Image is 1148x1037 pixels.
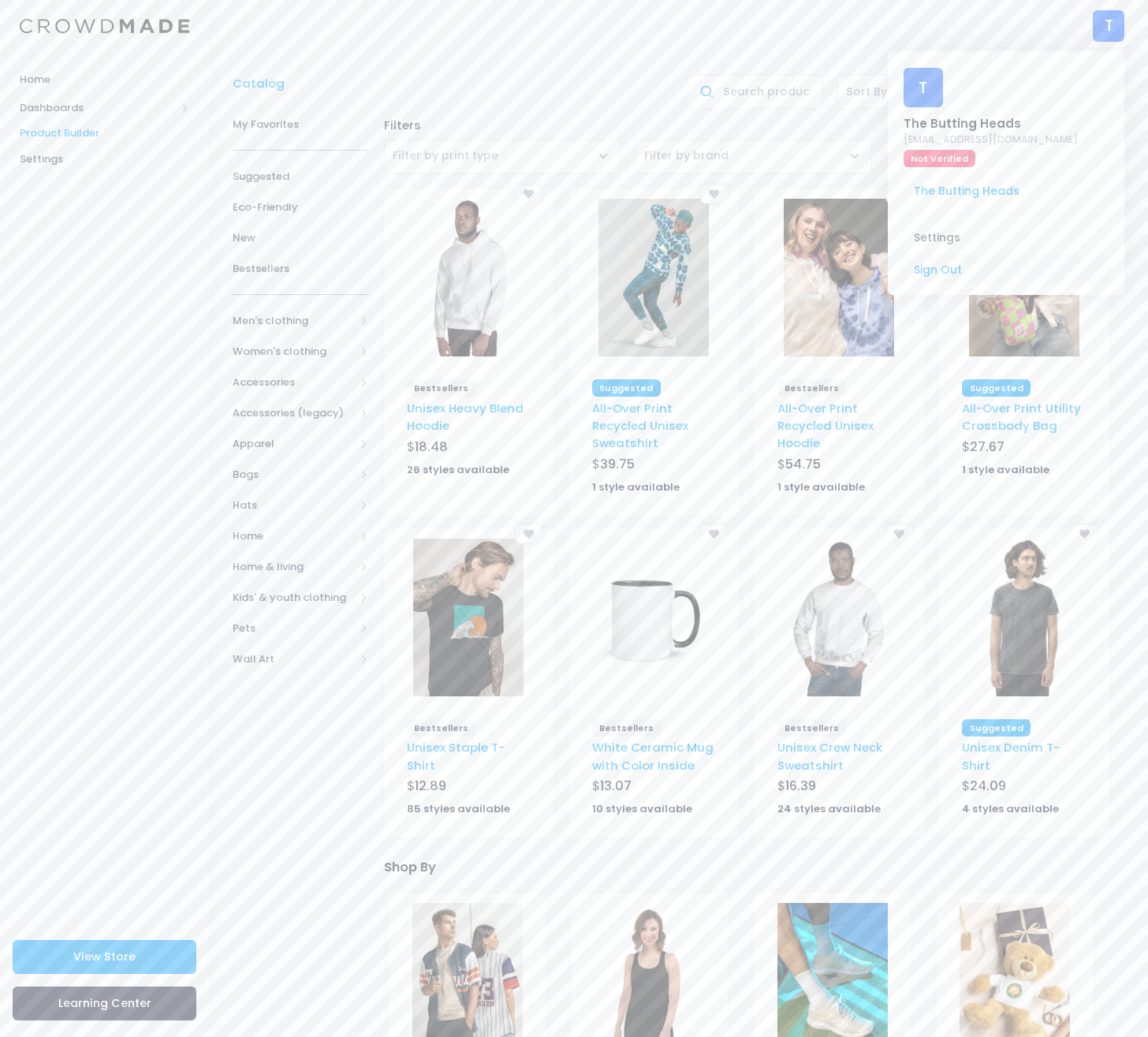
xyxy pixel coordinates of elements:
span: Accessories [233,375,355,390]
span: Bestsellers [233,261,368,277]
a: Sign Out [900,256,1112,285]
div: $ [777,777,901,799]
span: Sort By Popular [846,84,936,100]
span: Filter by print type [393,147,498,163]
span: 39.75 [600,455,635,473]
a: Eco-Friendly [233,192,368,222]
span: Bestsellers [777,379,847,397]
span: Women's clothing [233,344,355,360]
a: All-Over Print Recycled Unisex Sweatshirt [592,400,688,452]
a: View Store [13,940,196,974]
span: Filter by print type [393,147,498,164]
span: New [233,230,368,246]
a: Bestsellers [233,253,368,284]
span: Home & living [233,559,355,575]
span: Hats [233,498,355,513]
span: Settings [20,151,189,167]
span: 12.89 [415,777,446,795]
input: Search products [686,75,822,109]
div: $ [962,777,1086,799]
span: 54.75 [785,455,821,473]
span: View Store [73,949,136,964]
span: Product Builder [20,125,189,141]
span: Sort By Popular [837,75,973,109]
span: 16.39 [785,777,816,795]
span: Filter by print type [384,140,621,173]
a: Unisex Denim T-Shirt [962,739,1060,773]
div: Shop By [384,850,1109,877]
strong: 1 style available [592,479,680,494]
strong: 1 style available [962,462,1049,477]
span: Bestsellers [407,379,476,397]
a: Unisex Heavy Blend Hoodie [407,400,524,434]
span: Bestsellers [777,719,847,737]
a: My Favorites [233,109,368,140]
strong: 85 styles available [407,801,510,816]
a: All-Over Print Recycled Unisex Hoodie [777,400,874,452]
span: Bags [233,467,355,483]
span: Suggested [233,169,368,185]
a: Learning Center [13,987,196,1020]
span: Apparel [233,436,355,452]
strong: 26 styles available [407,462,509,477]
div: $ [407,438,531,460]
span: Not Verified [904,150,976,167]
span: Kids' & youth clothing [233,590,355,606]
div: $ [592,777,716,799]
span: Bestsellers [592,719,662,737]
span: 27.67 [970,438,1004,456]
span: Learning Center [58,995,151,1011]
span: Filter by brand [644,147,729,163]
div: T [1093,10,1124,42]
div: $ [777,455,901,477]
div: $ [407,777,531,799]
span: The Butting Heads [900,177,1112,207]
a: [EMAIL_ADDRESS][DOMAIN_NAME] Not Verified [904,133,1078,168]
span: Filter by brand [635,140,872,173]
span: Dashboards [20,100,176,116]
a: White Ceramic Mug with Color Inside [592,739,714,773]
span: Suggested [962,379,1031,397]
span: My Favorites [233,117,368,132]
img: Logo [20,19,189,34]
span: Wall Art [233,651,355,667]
div: $ [592,455,716,477]
a: Suggested [233,161,368,192]
strong: 10 styles available [592,801,692,816]
span: Accessories (legacy) [233,405,355,421]
a: Unisex Crew Neck Sweatshirt [777,739,882,773]
span: 18.48 [415,438,448,456]
strong: 4 styles available [962,801,1059,816]
span: Filter by brand [644,147,729,164]
span: Eco-Friendly [233,200,368,215]
span: 13.07 [600,777,632,795]
a: Catalog [233,75,293,92]
div: T [904,68,943,107]
div: The Butting Heads [904,115,1078,132]
a: New [233,222,368,253]
strong: 1 style available [777,479,865,494]
a: All-Over Print Utility Crossbody Bag [962,400,1081,434]
span: Home [20,72,189,88]
span: Bestsellers [407,719,476,737]
span: 24.09 [970,777,1006,795]
div: $ [962,438,1086,460]
span: Suggested [592,379,661,397]
span: Pets [233,621,355,636]
a: Settings [900,222,1112,252]
div: Filters [376,117,1132,134]
strong: 24 styles available [777,801,881,816]
span: Home [233,528,355,544]
span: Men's clothing [233,313,355,329]
span: Suggested [962,719,1031,737]
a: Unisex Staple T-Shirt [407,739,505,773]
